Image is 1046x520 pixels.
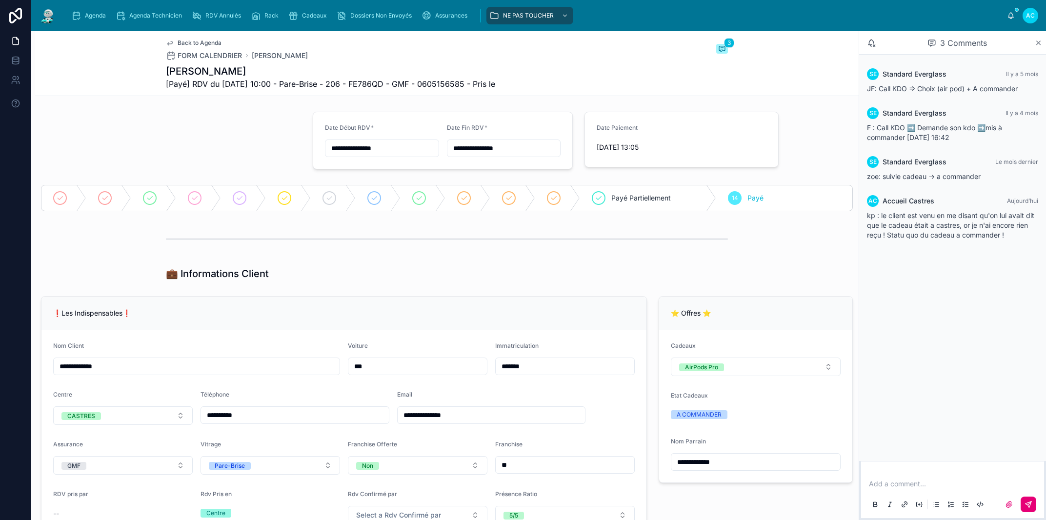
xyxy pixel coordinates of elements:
[883,108,946,118] span: Standard Everglass
[867,172,981,180] span: zoe: suivie cadeau -> a commander
[166,51,242,60] a: FORM CALENDRIER
[264,12,279,20] span: Rack
[724,38,734,48] span: 3
[495,342,539,349] span: Immatriculation
[447,124,484,131] span: Date Fin RDV
[85,12,106,20] span: Agenda
[205,12,241,20] span: RDV Annulés
[685,363,718,371] div: AirPods Pro
[671,392,708,399] span: Etat Cadeaux
[129,12,182,20] span: Agenda Technicien
[53,406,193,425] button: Select Button
[883,69,946,79] span: Standard Everglass
[201,440,221,448] span: Vitrage
[1026,12,1035,20] span: AC
[68,7,113,24] a: Agenda
[348,342,368,349] span: Voiture
[732,194,738,202] span: 14
[39,8,57,23] img: App logo
[867,211,1034,239] span: kp : le client est venu en me disant qu'on lui avait dit que le cadeau était a castres, or je n'a...
[201,456,340,475] button: Select Button
[397,391,412,398] span: Email
[995,158,1038,165] span: Le mois dernier
[677,410,722,419] div: A COMMANDER
[883,196,934,206] span: Accueil Castres
[868,197,877,205] span: AC
[64,5,1007,26] div: scrollable content
[356,510,441,520] span: Select a Rdv Confirmé par
[883,157,946,167] span: Standard Everglass
[178,51,242,60] span: FORM CALENDRIER
[252,51,308,60] a: [PERSON_NAME]
[940,37,987,49] span: 3 Comments
[113,7,189,24] a: Agenda Technicien
[348,456,487,475] button: Select Button
[350,12,412,20] span: Dossiers Non Envoyés
[53,309,131,317] span: ❗Les Indispensables❗
[178,39,221,47] span: Back to Agenda
[671,438,706,445] span: Nom Parrain
[671,358,841,376] button: Select Button
[869,70,877,78] span: SE
[67,462,80,470] div: GMF
[509,512,518,520] div: 5/5
[53,456,193,475] button: Select Button
[166,267,269,280] h1: 💼 Informations Client
[334,7,419,24] a: Dossiers Non Envoyés
[248,7,285,24] a: Rack
[67,412,95,420] div: CASTRES
[362,462,373,470] div: Non
[867,84,1018,93] span: JF: Call KDO => Choix (air pod) + A commander
[597,124,638,131] span: Date Paiement
[189,7,248,24] a: RDV Annulés
[747,193,764,203] span: Payé
[53,342,84,349] span: Nom Client
[302,12,327,20] span: Cadeaux
[201,391,229,398] span: Téléphone
[1006,70,1038,78] span: Il y a 5 mois
[503,12,554,20] span: NE PAS TOUCHER
[348,440,397,448] span: Franchise Offerte
[53,509,59,519] span: --
[201,490,232,498] span: Rdv Pris en
[53,490,88,498] span: RDV pris par
[495,490,537,498] span: Présence Ratio
[53,391,72,398] span: Centre
[1007,197,1038,204] span: Aujourd’hui
[869,158,877,166] span: SE
[671,342,696,349] span: Cadeaux
[486,7,573,24] a: NE PAS TOUCHER
[166,78,495,90] span: [Payé] RDV du [DATE] 10:00 - Pare-Brise - 206 - FE786QD - GMF - 0605156585 - Pris le
[325,124,370,131] span: Date Début RDV
[1006,109,1038,117] span: Il y a 4 mois
[206,509,225,518] div: Centre
[53,440,83,448] span: Assurance
[348,490,397,498] span: Rdv Confirmé par
[671,309,711,317] span: ⭐ Offres ⭐
[166,64,495,78] h1: [PERSON_NAME]
[611,193,671,203] span: Payé Partiellement
[597,142,766,152] span: [DATE] 13:05
[869,109,877,117] span: SE
[495,440,523,448] span: Franchise
[867,123,1002,141] span: F : Call KDO ➡️ Demande son kdo ➡️mis à commander [DATE] 16:42
[419,7,474,24] a: Assurances
[166,39,221,47] a: Back to Agenda
[716,44,728,56] button: 3
[215,462,245,470] div: Pare-Brise
[285,7,334,24] a: Cadeaux
[435,12,467,20] span: Assurances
